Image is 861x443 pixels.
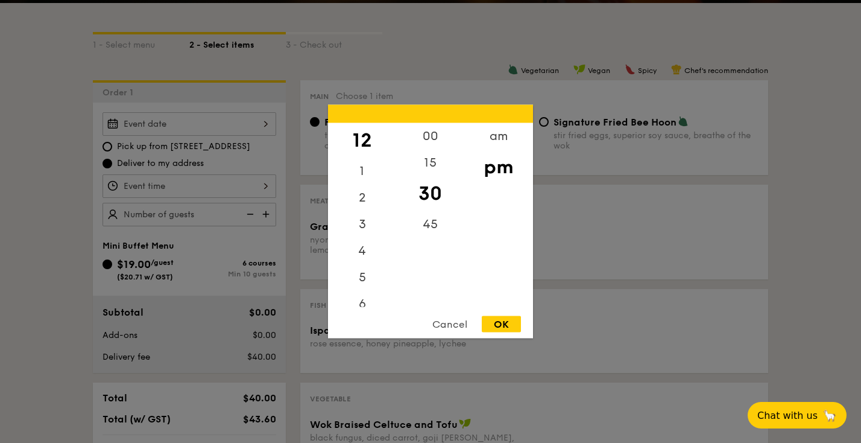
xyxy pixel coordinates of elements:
span: 🦙 [822,409,837,422]
div: 00 [396,123,464,150]
span: Chat with us [757,410,818,421]
div: 5 [328,264,396,291]
div: OK [482,316,521,333]
div: 15 [396,150,464,176]
div: 30 [396,176,464,211]
div: 45 [396,211,464,238]
div: 3 [328,211,396,238]
div: 12 [328,123,396,158]
div: am [464,123,532,150]
button: Chat with us🦙 [748,402,847,429]
div: 6 [328,291,396,317]
div: 1 [328,158,396,185]
div: Cancel [420,316,479,333]
div: 2 [328,185,396,211]
div: 4 [328,238,396,264]
div: pm [464,150,532,185]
